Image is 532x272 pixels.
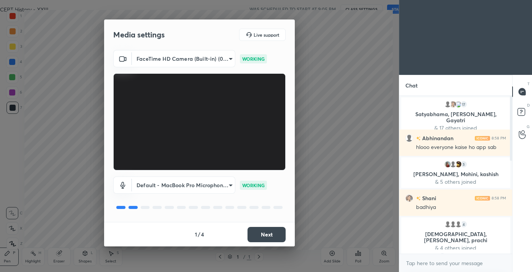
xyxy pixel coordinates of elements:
[421,134,453,142] h6: Abhinandan
[248,227,286,242] button: Next
[444,100,452,108] img: default.png
[455,220,462,228] img: default.png
[527,124,530,130] p: G
[405,194,413,202] img: 3
[406,171,506,177] p: [PERSON_NAME], Mohini, kashish
[132,176,235,194] div: FaceTime HD Camera (Built-in) (05ac:8514)
[198,230,200,238] h4: /
[242,55,265,62] p: WORKING
[444,220,452,228] img: default.png
[242,182,265,189] p: WORKING
[195,230,197,238] h4: 1
[444,160,452,168] img: 444350cbc1834111a082b6807b3ced14.jpg
[527,102,530,108] p: D
[254,32,279,37] h5: Live support
[449,100,457,108] img: 3
[132,50,235,67] div: FaceTime HD Camera (Built-in) (05ac:8514)
[449,220,457,228] img: default.png
[416,196,421,201] img: no-rating-badge.077c3623.svg
[527,81,530,87] p: T
[492,136,506,141] div: 8:58 PM
[406,231,506,243] p: [DEMOGRAPHIC_DATA], [PERSON_NAME], prachi
[416,204,506,211] div: badhiya
[492,196,506,201] div: 8:58 PM
[416,144,506,151] div: hlooo everyone kaise ho app sab
[406,125,506,131] p: & 17 others joined
[399,96,512,272] div: grid
[406,111,506,123] p: Satyabhama, [PERSON_NAME], Gayatri
[460,220,468,228] div: 4
[475,196,490,201] img: iconic-light.a09c19a4.png
[406,179,506,185] p: & 5 others joined
[405,134,413,142] img: default.png
[455,160,462,168] img: 1e732f47af414a769359529a644e0368.jpg
[449,160,457,168] img: default.png
[460,160,468,168] div: 5
[113,30,165,40] h2: Media settings
[201,230,204,238] h4: 4
[406,245,506,251] p: & 4 others joined
[416,136,421,141] img: no-rating-badge.077c3623.svg
[455,100,462,108] img: 4854135f210544b4add4a66073860090.54657862_3
[421,194,436,202] h6: Shani
[475,136,490,141] img: iconic-light.a09c19a4.png
[460,100,468,108] div: 17
[399,75,424,96] p: Chat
